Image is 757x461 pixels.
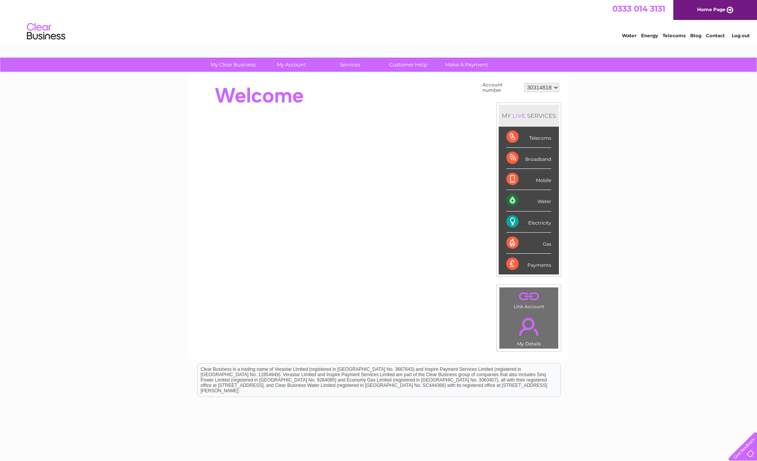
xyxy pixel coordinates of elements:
a: 0333 014 3131 [612,4,665,13]
div: Electricity [506,211,551,233]
a: Log out [732,33,750,38]
td: Account number [481,80,522,95]
a: Make A Payment [435,58,498,72]
a: Contact [706,33,725,38]
a: My Clear Business [202,58,265,72]
div: Clear Business is a trading name of Verastar Limited (registered in [GEOGRAPHIC_DATA] No. 3667643... [198,4,560,37]
div: Broadband [506,148,551,169]
img: logo.png [26,20,66,43]
div: Gas [506,233,551,254]
div: Water [506,190,551,211]
a: . [501,313,556,340]
a: . [501,289,556,303]
a: Energy [641,33,658,38]
a: Services [318,58,382,72]
div: MY SERVICES [499,105,559,127]
a: Water [622,33,636,38]
a: My Account [260,58,323,72]
a: Blog [690,33,701,38]
div: Mobile [506,169,551,190]
div: Payments [506,254,551,274]
div: LIVE [511,112,527,119]
div: Telecoms [506,127,551,148]
a: Telecoms [663,33,686,38]
td: Link Account [499,287,559,311]
a: Customer Help [377,58,440,72]
td: My Details [499,311,559,349]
